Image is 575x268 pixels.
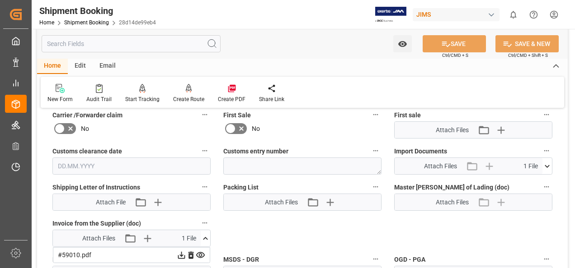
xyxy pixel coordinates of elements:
[52,255,103,264] span: Preferential tariff
[64,19,109,26] a: Shipment Booking
[52,111,123,120] span: Carrier /Forwarder claim
[86,95,112,103] div: Audit Trail
[541,145,552,157] button: Import Documents
[541,253,552,265] button: OGD - PGA
[223,147,288,156] span: Customs entry number
[199,109,211,120] button: Carrier /Forwarder claim
[370,181,382,193] button: Packing List
[370,145,382,157] button: Customs entry number
[173,95,204,103] div: Create Route
[436,198,469,207] span: Attach Files
[218,95,245,103] div: Create PDF
[393,35,412,52] button: open menu
[81,124,89,134] span: No
[42,35,221,52] input: Search Fields
[541,109,552,120] button: First sale
[93,59,123,74] div: Email
[413,8,500,21] div: JIMS
[541,181,552,193] button: Master [PERSON_NAME] of Lading (doc)
[82,234,115,243] span: Attach Files
[265,198,298,207] span: Attach Files
[68,59,93,74] div: Edit
[39,4,156,18] div: Shipment Booking
[259,95,284,103] div: Share Link
[424,162,457,171] span: Attach Files
[52,183,140,192] span: Shipping Letter of Instructions
[370,253,382,265] button: MSDS - DGR
[52,147,122,156] span: Customs clearance date
[394,111,421,120] span: First sale
[96,198,126,207] span: Attach File
[442,52,468,59] span: Ctrl/CMD + S
[394,147,447,156] span: Import Documents
[182,234,196,243] span: 1 File
[370,109,382,120] button: First Sale
[39,19,54,26] a: Home
[223,183,259,192] span: Packing List
[523,162,538,171] span: 1 File
[52,157,211,175] input: DD.MM.YYYY
[58,250,205,260] div: #59010.pdf
[436,125,469,135] span: Attach Files
[413,6,503,23] button: JIMS
[394,255,425,264] span: OGD - PGA
[199,145,211,157] button: Customs clearance date
[37,59,68,74] div: Home
[199,181,211,193] button: Shipping Letter of Instructions
[508,52,548,59] span: Ctrl/CMD + Shift + S
[394,183,509,192] span: Master [PERSON_NAME] of Lading (doc)
[495,35,559,52] button: SAVE & NEW
[47,95,73,103] div: New Form
[199,217,211,229] button: Invoice from the Supplier (doc)
[503,5,523,25] button: show 0 new notifications
[125,95,160,103] div: Start Tracking
[252,124,260,134] span: No
[223,111,251,120] span: First Sale
[52,219,141,228] span: Invoice from the Supplier (doc)
[375,7,406,23] img: Exertis%20JAM%20-%20Email%20Logo.jpg_1722504956.jpg
[223,255,259,264] span: MSDS - DGR
[423,35,486,52] button: SAVE
[523,5,544,25] button: Help Center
